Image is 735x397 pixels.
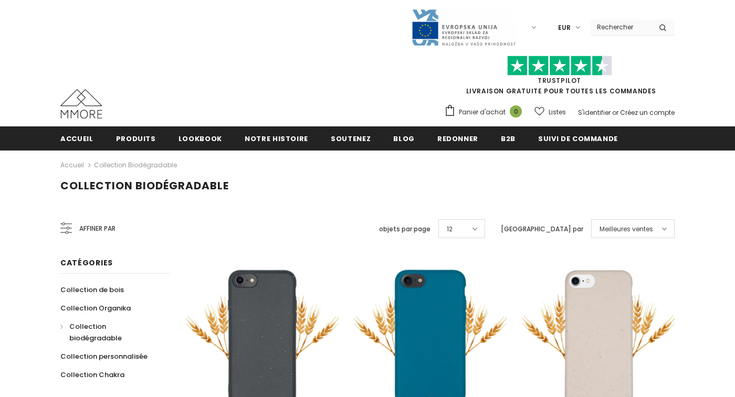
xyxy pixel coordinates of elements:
a: Collection Organika [60,299,131,317]
span: Collection personnalisée [60,351,148,361]
a: Créez un compte [620,108,675,117]
span: Collection biodégradable [60,178,229,193]
a: soutenez [331,126,371,150]
a: Accueil [60,126,93,150]
span: Notre histoire [245,134,308,144]
span: Panier d'achat [459,107,506,117]
a: Javni Razpis [411,23,516,31]
a: Collection Chakra [60,366,124,384]
label: [GEOGRAPHIC_DATA] par [501,224,583,234]
a: S'identifier [578,108,611,117]
span: Meilleures ventes [600,224,653,234]
span: EUR [558,23,571,33]
a: Produits [116,126,156,150]
img: Faites confiance aux étoiles pilotes [507,56,612,76]
span: or [612,108,618,117]
a: Blog [393,126,415,150]
a: Collection biodégradable [60,317,159,347]
span: Collection Organika [60,303,131,313]
span: Produits [116,134,156,144]
label: objets par page [379,224,430,234]
a: Panier d'achat 0 [444,104,527,120]
a: Collection personnalisée [60,347,148,366]
a: Accueil [60,159,84,171]
span: LIVRAISON GRATUITE POUR TOUTES LES COMMANDES [444,60,675,95]
span: Accueil [60,134,93,144]
a: Suivi de commande [538,126,618,150]
span: Blog [393,134,415,144]
span: soutenez [331,134,371,144]
span: Lookbook [178,134,222,144]
a: TrustPilot [538,76,581,85]
a: B2B [501,126,516,150]
a: Notre histoire [245,126,308,150]
span: 12 [447,224,453,234]
img: Cas MMORE [60,89,102,119]
span: Suivi de commande [538,134,618,144]
span: Affiner par [79,223,115,234]
span: Collection Chakra [60,370,124,380]
a: Collection biodégradable [94,160,177,169]
span: Listes [549,107,566,117]
span: 0 [510,105,522,117]
a: Listes [534,103,566,121]
a: Lookbook [178,126,222,150]
span: Collection de bois [60,285,124,295]
a: Collection de bois [60,281,124,299]
span: Catégories [60,257,113,268]
span: Collection biodégradable [69,321,122,343]
input: Search Site [591,19,651,35]
span: B2B [501,134,516,144]
img: Javni Razpis [411,8,516,47]
a: Redonner [437,126,478,150]
span: Redonner [437,134,478,144]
